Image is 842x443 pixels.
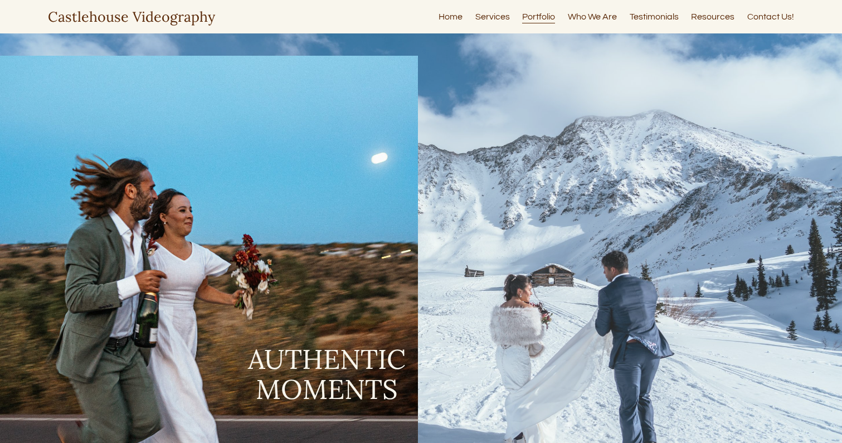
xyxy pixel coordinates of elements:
a: Contact Us! [747,9,794,25]
a: Home [439,9,463,25]
span: AUTHENTIC MOMENTS [248,342,413,406]
a: Resources [691,9,734,25]
a: Services [475,9,510,25]
a: Castlehouse Videography [48,8,215,26]
a: Who We Are [568,9,617,25]
a: Testimonials [630,9,679,25]
a: Portfolio [522,9,555,25]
